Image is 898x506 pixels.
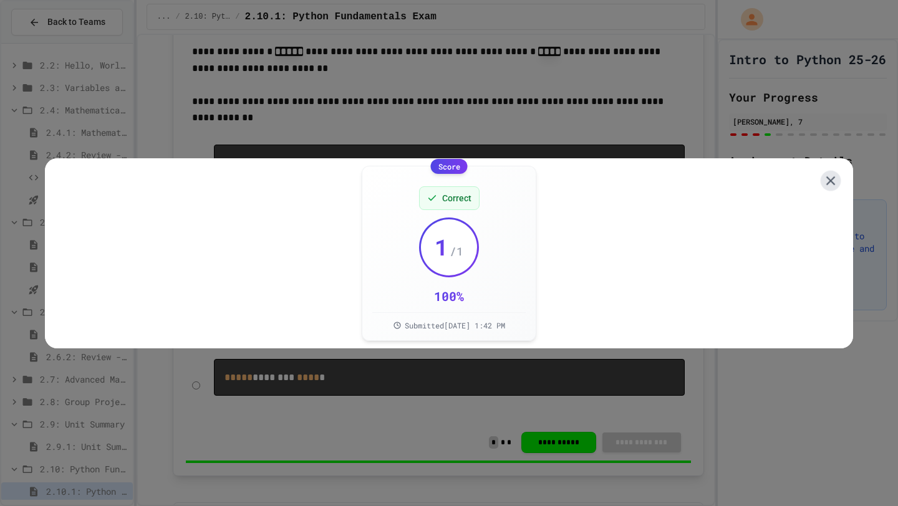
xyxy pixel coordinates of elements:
[434,287,464,305] div: 100 %
[450,242,463,260] span: / 1
[405,320,505,330] span: Submitted [DATE] 1:42 PM
[435,234,448,259] span: 1
[442,192,471,204] span: Correct
[431,159,468,174] div: Score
